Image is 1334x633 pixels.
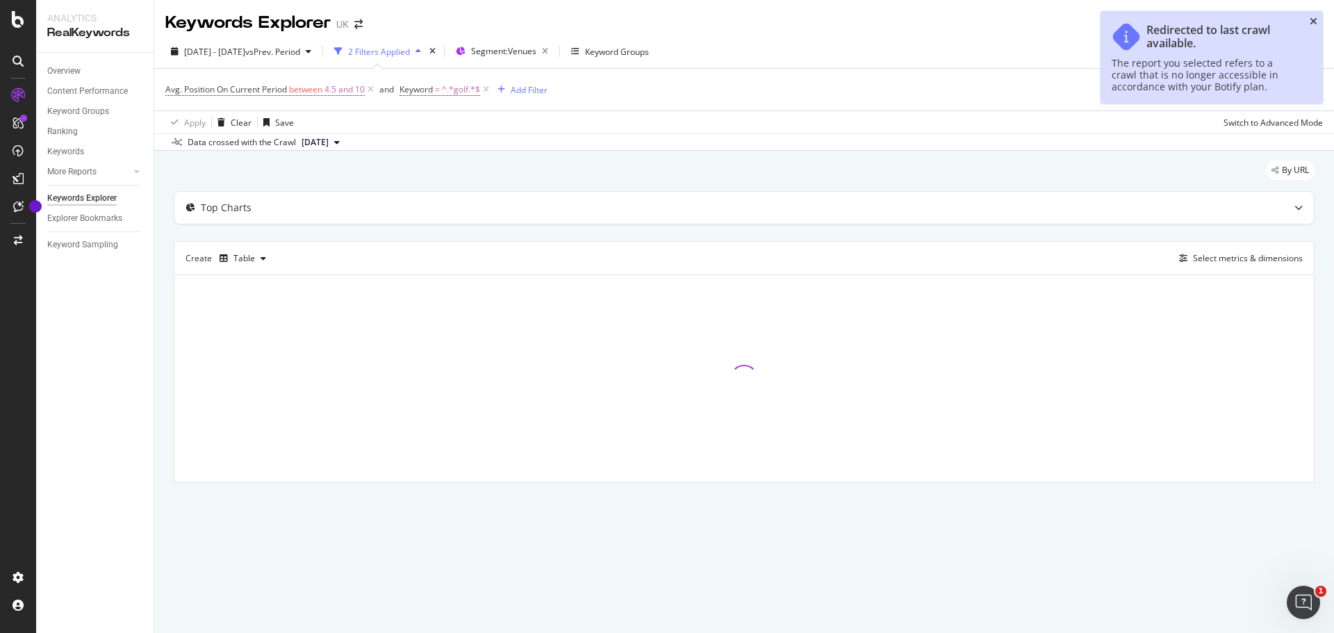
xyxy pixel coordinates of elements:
[442,80,480,99] span: ^.*golf.*$
[233,254,255,263] div: Table
[1112,57,1298,92] div: The report you selected refers to a crawl that is no longer accessible in accordance with your Bo...
[1224,117,1323,129] div: Switch to Advanced Mode
[492,81,547,98] button: Add Filter
[1310,17,1317,26] div: close toast
[47,211,122,226] div: Explorer Bookmarks
[214,247,272,270] button: Table
[188,136,296,149] div: Data crossed with the Crawl
[47,64,144,79] a: Overview
[47,104,109,119] div: Keyword Groups
[47,191,144,206] a: Keywords Explorer
[165,11,331,35] div: Keywords Explorer
[1282,166,1309,174] span: By URL
[186,247,272,270] div: Create
[302,136,329,149] span: 2025 May. 3rd
[47,104,144,119] a: Keyword Groups
[585,46,649,58] div: Keyword Groups
[47,145,144,159] a: Keywords
[354,19,363,29] div: arrow-right-arrow-left
[47,124,78,139] div: Ranking
[212,111,252,133] button: Clear
[1266,161,1315,180] div: legacy label
[566,40,654,63] button: Keyword Groups
[1146,24,1298,50] div: Redirected to last crawl available.
[324,80,365,99] span: 4.5 and 10
[47,84,144,99] a: Content Performance
[47,238,118,252] div: Keyword Sampling
[47,211,144,226] a: Explorer Bookmarks
[427,44,438,58] div: times
[435,83,440,95] span: =
[471,45,536,57] span: Segment: Venues
[336,17,349,31] div: UK
[1315,586,1326,597] span: 1
[184,46,245,58] span: [DATE] - [DATE]
[47,165,130,179] a: More Reports
[400,83,433,95] span: Keyword
[47,124,144,139] a: Ranking
[165,40,317,63] button: [DATE] - [DATE]vsPrev. Period
[47,165,97,179] div: More Reports
[47,191,117,206] div: Keywords Explorer
[1174,250,1303,267] button: Select metrics & dimensions
[47,64,81,79] div: Overview
[511,84,547,96] div: Add Filter
[379,83,394,95] div: and
[329,40,427,63] button: 2 Filters Applied
[184,117,206,129] div: Apply
[450,40,554,63] button: Segment:Venues
[275,117,294,129] div: Save
[231,117,252,129] div: Clear
[47,145,84,159] div: Keywords
[201,201,252,215] div: Top Charts
[1287,586,1320,619] iframe: Intercom live chat
[296,134,345,151] button: [DATE]
[47,238,144,252] a: Keyword Sampling
[1193,252,1303,264] div: Select metrics & dimensions
[379,83,394,96] button: and
[29,200,42,213] div: Tooltip anchor
[47,84,128,99] div: Content Performance
[47,25,142,41] div: RealKeywords
[348,46,410,58] div: 2 Filters Applied
[47,11,142,25] div: Analytics
[245,46,300,58] span: vs Prev. Period
[258,111,294,133] button: Save
[165,83,287,95] span: Avg. Position On Current Period
[1218,111,1323,133] button: Switch to Advanced Mode
[289,83,322,95] span: between
[165,111,206,133] button: Apply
